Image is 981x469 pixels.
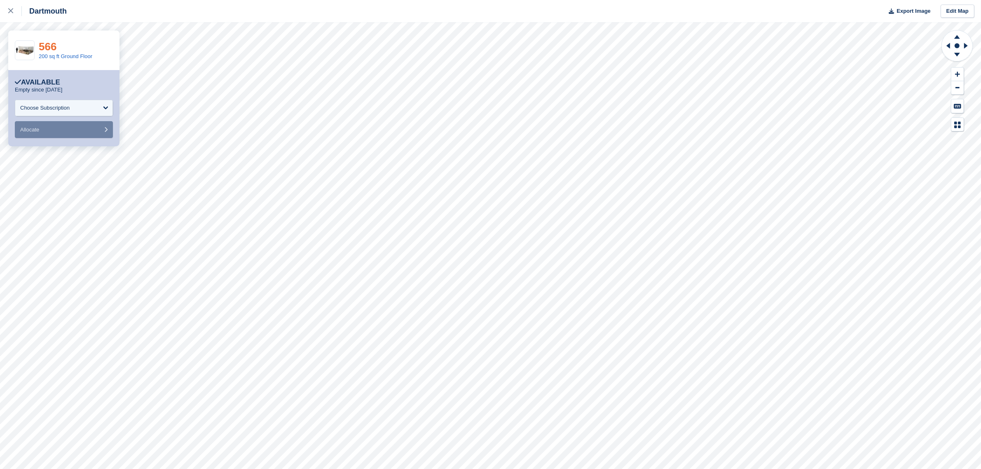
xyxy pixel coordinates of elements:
[15,43,34,58] img: 200-sqft-unit.jpg
[20,104,70,112] div: Choose Subscription
[951,81,964,95] button: Zoom Out
[20,127,39,133] span: Allocate
[941,5,974,18] a: Edit Map
[884,5,931,18] button: Export Image
[951,68,964,81] button: Zoom In
[39,40,56,53] a: 566
[951,99,964,113] button: Keyboard Shortcuts
[15,87,62,93] p: Empty since [DATE]
[897,7,930,15] span: Export Image
[15,78,60,87] div: Available
[15,121,113,138] button: Allocate
[951,118,964,131] button: Map Legend
[22,6,67,16] div: Dartmouth
[39,53,92,59] a: 200 sq ft Ground Floor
